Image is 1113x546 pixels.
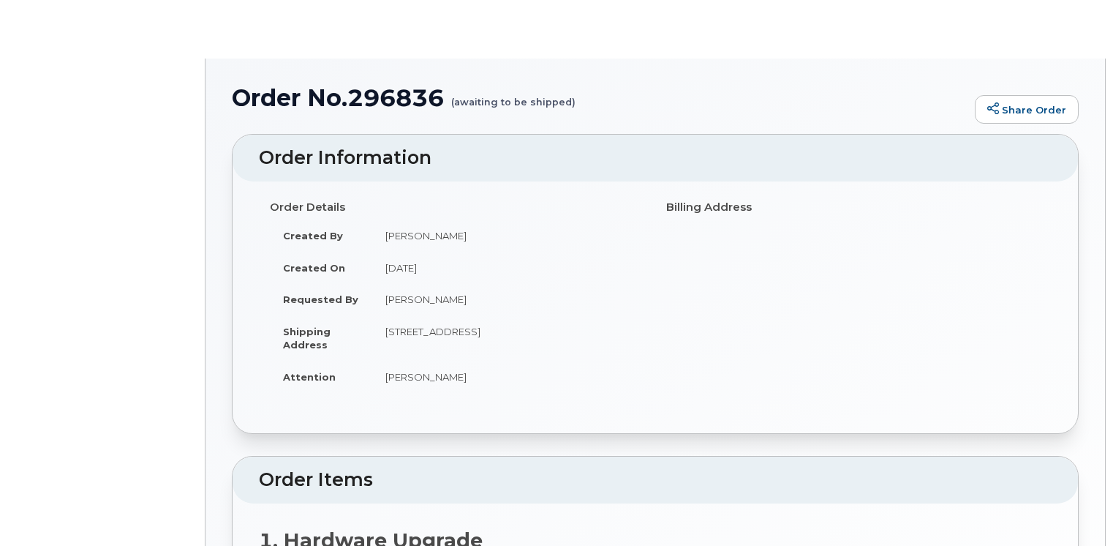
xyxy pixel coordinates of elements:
td: [STREET_ADDRESS] [372,315,644,361]
h4: Order Details [270,201,644,214]
h2: Order Information [259,148,1052,168]
strong: Created By [283,230,343,242]
strong: Requested By [283,293,358,305]
h2: Order Items [259,470,1052,490]
strong: Attention [283,371,336,383]
td: [PERSON_NAME] [372,361,644,393]
strong: Created On [283,262,345,274]
strong: Shipping Address [283,326,331,351]
small: (awaiting to be shipped) [451,85,576,108]
td: [DATE] [372,252,644,284]
h1: Order No.296836 [232,85,967,111]
td: [PERSON_NAME] [372,283,644,315]
a: Share Order [975,95,1079,124]
h4: Billing Address [666,201,1041,214]
td: [PERSON_NAME] [372,220,644,252]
